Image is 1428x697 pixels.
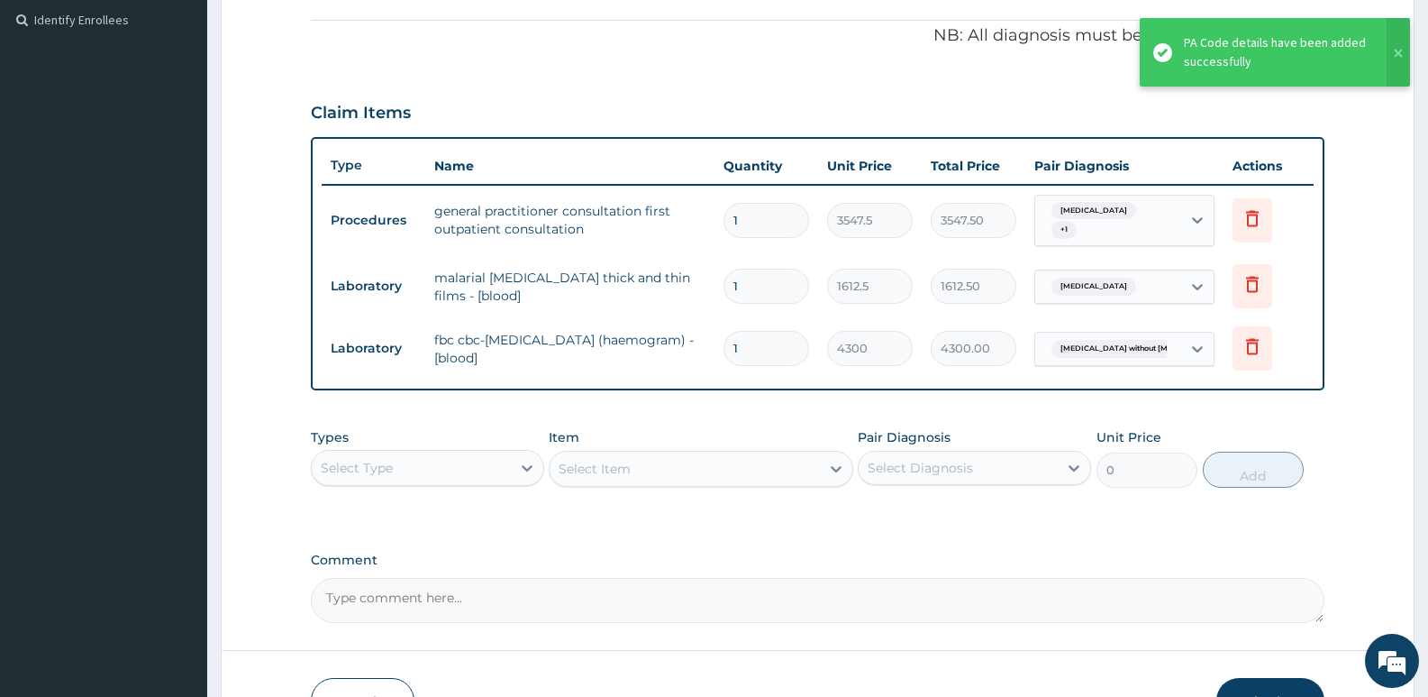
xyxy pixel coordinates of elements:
[322,270,425,303] td: Laboratory
[818,148,922,184] th: Unit Price
[9,492,343,555] textarea: Type your message and hit 'Enter'
[714,148,818,184] th: Quantity
[1051,202,1136,220] span: [MEDICAL_DATA]
[105,227,249,409] span: We're online!
[322,204,425,237] td: Procedures
[311,430,349,445] label: Types
[858,428,950,446] label: Pair Diagnosis
[922,148,1025,184] th: Total Price
[1051,278,1136,296] span: [MEDICAL_DATA]
[1203,452,1304,488] button: Add
[425,148,714,184] th: Name
[549,428,579,446] label: Item
[322,149,425,182] th: Type
[1223,148,1314,184] th: Actions
[321,459,393,477] div: Select Type
[1096,428,1161,446] label: Unit Price
[33,90,73,135] img: d_794563401_company_1708531726252_794563401
[1051,340,1233,358] span: [MEDICAL_DATA] without [MEDICAL_DATA]
[425,260,714,314] td: malarial [MEDICAL_DATA] thick and thin films - [blood]
[94,101,303,124] div: Chat with us now
[311,104,411,124] h3: Claim Items
[425,193,714,247] td: general practitioner consultation first outpatient consultation
[1184,33,1369,71] div: PA Code details have been added successfully
[296,9,339,52] div: Minimize live chat window
[311,553,1324,568] label: Comment
[322,332,425,365] td: Laboratory
[868,459,973,477] div: Select Diagnosis
[1025,148,1223,184] th: Pair Diagnosis
[1051,221,1077,239] span: + 1
[425,322,714,376] td: fbc cbc-[MEDICAL_DATA] (haemogram) - [blood]
[311,24,1324,48] p: NB: All diagnosis must be linked to a claim item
